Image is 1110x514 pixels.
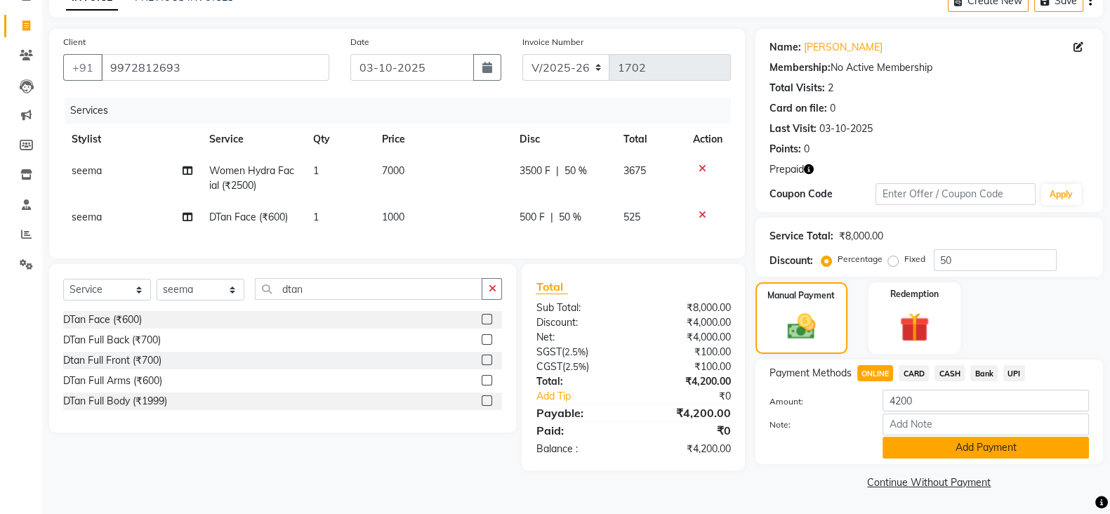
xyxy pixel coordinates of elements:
[769,142,801,157] div: Points:
[72,164,102,177] span: seema
[769,40,801,55] div: Name:
[830,101,835,116] div: 0
[769,187,876,202] div: Coupon Code
[313,211,319,223] span: 1
[525,422,633,439] div: Paid:
[564,164,587,178] span: 50 %
[633,345,741,360] div: ₹100.00
[883,437,1089,459] button: Add Payment
[759,419,873,431] label: Note:
[1003,365,1025,381] span: UPI
[101,54,329,81] input: Search by Name/Mobile/Email/Code
[536,279,568,294] span: Total
[525,301,633,315] div: Sub Total:
[556,164,559,178] span: |
[350,36,369,48] label: Date
[520,164,550,178] span: 3500 F
[525,389,651,404] a: Add Tip
[63,54,103,81] button: +91
[759,395,873,408] label: Amount:
[828,81,833,95] div: 2
[899,365,929,381] span: CARD
[255,278,482,300] input: Search or Scan
[511,124,615,155] th: Disc
[838,253,883,265] label: Percentage
[769,101,827,116] div: Card on file:
[65,98,741,124] div: Services
[804,40,883,55] a: [PERSON_NAME]
[564,361,586,372] span: 2.5%
[804,142,810,157] div: 0
[615,124,685,155] th: Total
[522,36,583,48] label: Invoice Number
[633,315,741,330] div: ₹4,000.00
[382,211,404,223] span: 1000
[382,164,404,177] span: 7000
[769,253,813,268] div: Discount:
[313,164,319,177] span: 1
[883,414,1089,435] input: Add Note
[1041,184,1081,205] button: Apply
[758,475,1100,490] a: Continue Without Payment
[767,289,835,302] label: Manual Payment
[525,345,633,360] div: ( )
[904,253,925,265] label: Fixed
[63,353,161,368] div: Dtan Full Front (₹700)
[779,310,824,343] img: _cash.svg
[633,422,741,439] div: ₹0
[633,442,741,456] div: ₹4,200.00
[63,312,142,327] div: DTan Face (₹600)
[769,60,1089,75] div: No Active Membership
[525,442,633,456] div: Balance :
[209,164,294,192] span: Women Hydra Facial (₹2500)
[652,389,741,404] div: ₹0
[63,394,167,409] div: DTan Full Body (₹1999)
[769,121,817,136] div: Last Visit:
[550,210,553,225] span: |
[633,330,741,345] div: ₹4,000.00
[970,365,998,381] span: Bank
[209,211,288,223] span: DTan Face (₹600)
[63,124,201,155] th: Stylist
[525,360,633,374] div: ( )
[525,315,633,330] div: Discount:
[525,404,633,421] div: Payable:
[876,183,1036,205] input: Enter Offer / Coupon Code
[374,124,511,155] th: Price
[769,366,852,381] span: Payment Methods
[769,81,825,95] div: Total Visits:
[819,121,873,136] div: 03-10-2025
[525,330,633,345] div: Net:
[883,390,1089,411] input: Amount
[536,360,562,373] span: CGST
[685,124,731,155] th: Action
[536,345,561,358] span: SGST
[63,374,162,388] div: DTan Full Arms (₹600)
[769,60,831,75] div: Membership:
[201,124,305,155] th: Service
[63,36,86,48] label: Client
[520,210,545,225] span: 500 F
[63,333,161,348] div: DTan Full Back (₹700)
[559,210,581,225] span: 50 %
[72,211,102,223] span: seema
[525,374,633,389] div: Total:
[623,164,646,177] span: 3675
[633,374,741,389] div: ₹4,200.00
[769,229,833,244] div: Service Total:
[633,404,741,421] div: ₹4,200.00
[633,360,741,374] div: ₹100.00
[934,365,965,381] span: CASH
[633,301,741,315] div: ₹8,000.00
[623,211,640,223] span: 525
[890,309,938,345] img: _gift.svg
[769,162,804,177] span: Prepaid
[839,229,883,244] div: ₹8,000.00
[890,288,939,301] label: Redemption
[564,346,585,357] span: 2.5%
[857,365,894,381] span: ONLINE
[305,124,374,155] th: Qty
